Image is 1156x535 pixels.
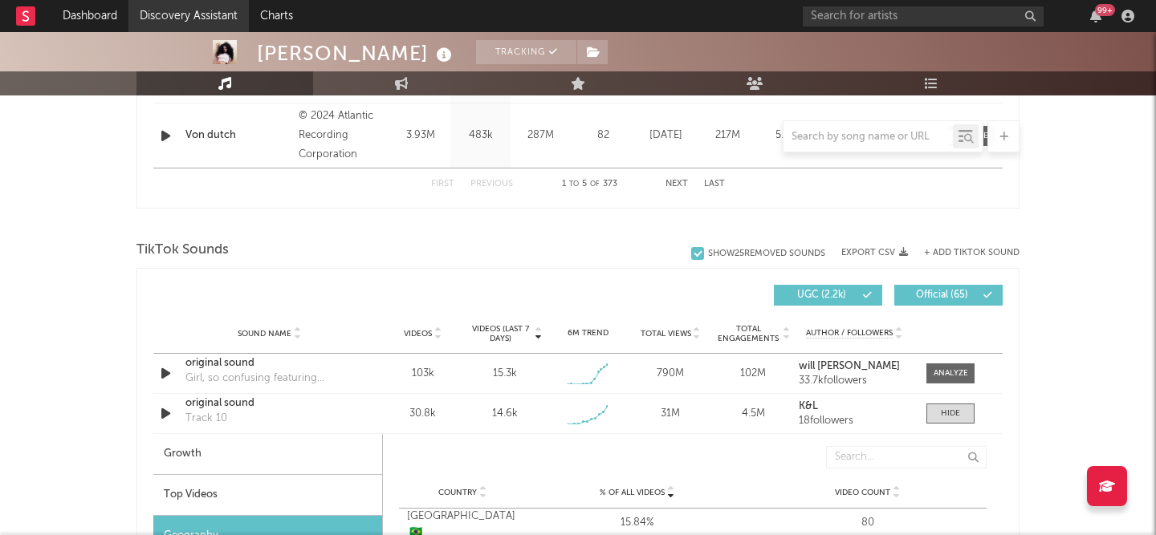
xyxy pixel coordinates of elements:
div: 102M [716,366,791,382]
div: 31M [633,406,708,422]
div: 6M Trend [551,327,625,339]
div: 4.5M [716,406,791,422]
a: original sound [185,395,353,411]
button: + Add TikTok Sound [908,249,1020,257]
a: K&L [799,401,910,412]
span: Sound Name [238,329,291,338]
span: Country [438,488,477,497]
input: Search by song name or URL [784,131,953,144]
a: will [PERSON_NAME] [799,361,910,372]
span: Total Engagements [716,324,781,343]
button: First [431,180,454,188]
button: Next [666,180,688,188]
span: TikTok Sounds [136,241,229,260]
div: 790M [633,366,708,382]
div: [PERSON_NAME] [257,40,456,67]
div: 15.84% [526,515,748,531]
div: 15.3k [493,366,517,382]
button: Export CSV [841,248,908,257]
span: UGC ( 2.2k ) [784,290,858,300]
input: Search... [826,446,987,468]
div: Growth [153,434,382,475]
span: Video Count [835,488,890,497]
button: Previous [470,180,513,188]
a: original sound [185,355,353,371]
div: Track 10 [185,411,227,427]
div: Girl, so confusing featuring [PERSON_NAME] [185,371,353,387]
span: % of all Videos [600,488,665,497]
button: 99+ [1090,10,1101,22]
div: 33.7k followers [799,375,910,387]
strong: will [PERSON_NAME] [799,361,900,371]
div: 99 + [1095,4,1115,16]
input: Search for artists [803,6,1044,26]
span: of [590,180,600,188]
div: 80 [756,515,979,531]
div: Top Videos [153,475,382,516]
div: 103k [385,366,460,382]
div: 1 5 373 [545,175,633,194]
span: Author / Followers [806,328,893,338]
button: Official(65) [894,285,1003,306]
button: UGC(2.2k) [774,285,882,306]
button: Last [704,180,725,188]
button: Tracking [476,40,576,64]
span: Total Views [641,329,691,338]
div: 30.8k [385,406,460,422]
strong: K&L [799,401,818,411]
button: + Add TikTok Sound [924,249,1020,257]
div: © 2024 Atlantic Recording Corporation [299,107,386,164]
div: Show 25 Removed Sounds [708,249,825,259]
div: 14.6k [492,406,518,422]
span: Official ( 65 ) [905,290,979,300]
span: Videos (last 7 days) [468,324,533,343]
span: to [569,180,579,188]
span: Videos [404,329,432,338]
div: 18 followers [799,415,910,427]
